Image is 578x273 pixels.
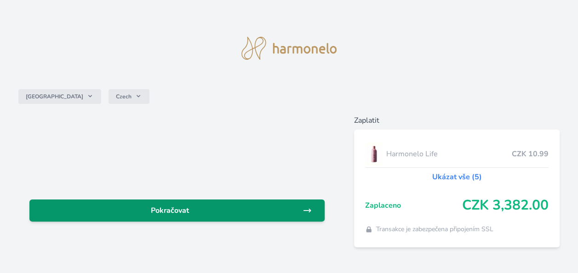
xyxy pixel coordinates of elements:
img: logo.svg [241,37,337,60]
span: CZK 3,382.00 [462,197,549,214]
span: Transakce je zabezpečena připojením SSL [376,225,493,234]
img: CLEAN_LIFE_se_stinem_x-lo.jpg [365,142,383,165]
button: [GEOGRAPHIC_DATA] [18,89,101,104]
button: Czech [109,89,149,104]
span: Czech [116,93,132,100]
span: [GEOGRAPHIC_DATA] [26,93,83,100]
span: Zaplaceno [365,200,462,211]
a: Ukázat vše (5) [432,171,482,182]
a: Pokračovat [29,199,325,222]
span: CZK 10.99 [512,148,549,159]
span: Harmonelo Life [386,148,512,159]
span: Pokračovat [37,205,303,216]
h6: Zaplatit [354,115,560,126]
